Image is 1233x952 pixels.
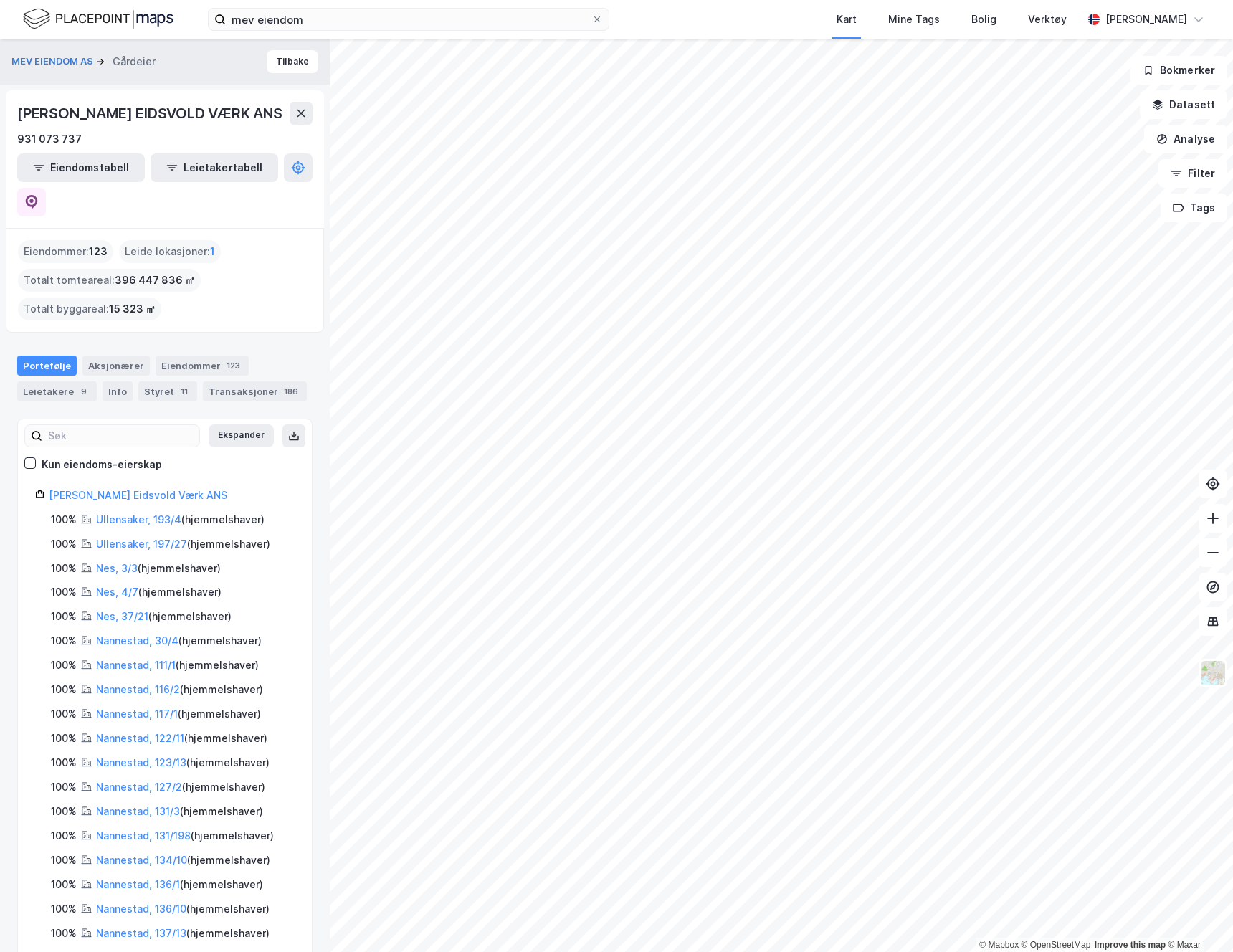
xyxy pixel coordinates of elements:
[837,11,857,28] div: Kart
[151,153,278,182] button: Leietakertabell
[267,50,318,73] button: Tilbake
[96,876,263,893] div: ( hjemmelshaver )
[177,384,191,399] div: 11
[77,384,91,399] div: 9
[96,535,270,553] div: ( hjemmelshaver )
[17,130,82,148] div: 931 073 737
[1161,194,1227,222] button: Tags
[17,356,77,376] div: Portefølje
[96,657,259,674] div: ( hjemmelshaver )
[1199,660,1227,687] img: Z
[96,756,186,768] a: Nannestad, 123/13
[17,153,145,182] button: Eiendomstabell
[210,243,215,260] span: 1
[971,11,996,28] div: Bolig
[23,6,173,32] img: logo.f888ab2527a4732fd821a326f86c7f29.svg
[96,803,263,820] div: ( hjemmelshaver )
[51,730,77,747] div: 100%
[18,297,161,320] div: Totalt byggareal :
[96,659,176,671] a: Nannestad, 111/1
[51,511,77,528] div: 100%
[96,610,148,622] a: Nes, 37/21
[1161,883,1233,952] div: Kontrollprogram for chat
[96,584,222,601] div: ( hjemmelshaver )
[96,560,221,577] div: ( hjemmelshaver )
[42,425,199,447] input: Søk
[96,608,232,625] div: ( hjemmelshaver )
[51,803,77,820] div: 100%
[1095,940,1166,950] a: Improve this map
[113,53,156,70] div: Gårdeier
[1140,90,1227,119] button: Datasett
[138,381,197,401] div: Styret
[51,754,77,771] div: 100%
[49,489,227,501] a: [PERSON_NAME] Eidsvold Værk ANS
[226,9,591,30] input: Søk på adresse, matrikkel, gårdeiere, leietakere eller personer
[11,54,96,69] button: MEV EIENDOM AS
[979,940,1019,950] a: Mapbox
[96,805,180,817] a: Nannestad, 131/3
[96,827,274,844] div: ( hjemmelshaver )
[156,356,249,376] div: Eiendommer
[96,829,191,842] a: Nannestad, 131/198
[1144,125,1227,153] button: Analyse
[1028,11,1067,28] div: Verktøy
[89,243,108,260] span: 123
[1158,159,1227,188] button: Filter
[96,732,184,744] a: Nannestad, 122/11
[96,878,180,890] a: Nannestad, 136/1
[42,456,162,473] div: Kun eiendoms-eierskap
[51,852,77,869] div: 100%
[17,102,285,125] div: [PERSON_NAME] EIDSVOLD VÆRK ANS
[96,754,270,771] div: ( hjemmelshaver )
[96,683,180,695] a: Nannestad, 116/2
[51,608,77,625] div: 100%
[96,562,138,574] a: Nes, 3/3
[51,535,77,553] div: 100%
[18,269,201,292] div: Totalt tomteareal :
[96,513,181,525] a: Ullensaker, 193/4
[51,560,77,577] div: 100%
[1130,56,1227,85] button: Bokmerker
[51,681,77,698] div: 100%
[96,586,138,598] a: Nes, 4/7
[51,779,77,796] div: 100%
[96,779,265,796] div: ( hjemmelshaver )
[203,381,307,401] div: Transaksjoner
[18,240,113,263] div: Eiendommer :
[1161,883,1233,952] iframe: Chat Widget
[51,876,77,893] div: 100%
[1022,940,1091,950] a: OpenStreetMap
[51,925,77,942] div: 100%
[96,852,270,869] div: ( hjemmelshaver )
[96,511,265,528] div: ( hjemmelshaver )
[96,925,270,942] div: ( hjemmelshaver )
[103,381,133,401] div: Info
[51,632,77,649] div: 100%
[115,272,195,289] span: 396 447 836 ㎡
[96,708,178,720] a: Nannestad, 117/1
[96,681,263,698] div: ( hjemmelshaver )
[96,903,186,915] a: Nannestad, 136/10
[96,781,182,793] a: Nannestad, 127/2
[96,900,270,918] div: ( hjemmelshaver )
[281,384,301,399] div: 186
[51,900,77,918] div: 100%
[96,854,187,866] a: Nannestad, 134/10
[96,538,187,550] a: Ullensaker, 197/27
[96,632,262,649] div: ( hjemmelshaver )
[82,356,150,376] div: Aksjonærer
[224,358,243,373] div: 123
[51,705,77,723] div: 100%
[51,827,77,844] div: 100%
[96,730,267,747] div: ( hjemmelshaver )
[119,240,221,263] div: Leide lokasjoner :
[209,424,274,447] button: Ekspander
[17,381,97,401] div: Leietakere
[1105,11,1187,28] div: [PERSON_NAME]
[109,300,156,318] span: 15 323 ㎡
[96,927,186,939] a: Nannestad, 137/13
[51,657,77,674] div: 100%
[96,705,261,723] div: ( hjemmelshaver )
[51,584,77,601] div: 100%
